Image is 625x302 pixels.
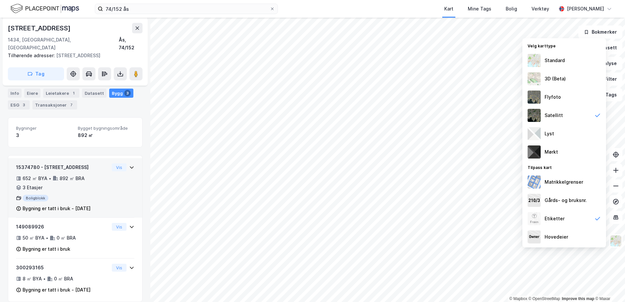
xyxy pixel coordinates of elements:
[112,223,127,231] button: Vis
[545,57,565,64] div: Standard
[528,176,541,189] img: cadastreBorders.cfe08de4b5ddd52a10de.jpeg
[578,25,622,39] button: Bokmerker
[506,5,517,13] div: Bolig
[8,89,22,98] div: Info
[8,36,119,52] div: 1434, [GEOGRAPHIC_DATA], [GEOGRAPHIC_DATA]
[522,40,606,51] div: Velg karttype
[23,184,42,192] div: 3 Etasjer
[49,176,51,181] div: •
[591,73,622,86] button: Filter
[8,67,64,80] button: Tag
[119,36,143,52] div: Ås, 74/152
[10,3,79,14] img: logo.f888ab2527a4732fd821a326f86c7f29.svg
[528,91,541,104] img: Z
[78,131,134,139] div: 892 ㎡
[112,264,127,272] button: Vis
[528,230,541,243] img: majorOwner.b5e170eddb5c04bfeeff.jpeg
[24,89,41,98] div: Eiere
[532,5,549,13] div: Verktøy
[545,215,565,223] div: Etiketter
[444,5,453,13] div: Kart
[8,23,72,33] div: [STREET_ADDRESS]
[529,296,560,301] a: OpenStreetMap
[32,100,77,109] div: Transaksjoner
[567,5,604,13] div: [PERSON_NAME]
[16,163,109,171] div: 15374780 - [STREET_ADDRESS]
[23,205,91,212] div: Bygning er tatt i bruk - [DATE]
[23,234,44,242] div: 50 ㎡ BYA
[23,286,91,294] div: Bygning er tatt i bruk - [DATE]
[43,89,79,98] div: Leietakere
[78,126,134,131] span: Bygget bygningsområde
[545,130,554,138] div: Lyst
[528,109,541,122] img: 9k=
[468,5,491,13] div: Mine Tags
[592,88,622,101] button: Tags
[103,4,270,14] input: Søk på adresse, matrikkel, gårdeiere, leietakere eller personer
[592,271,625,302] iframe: Chat Widget
[8,53,56,58] span: Tilhørende adresser:
[46,235,48,241] div: •
[82,89,107,98] div: Datasett
[522,161,606,173] div: Tilpass kart
[57,234,76,242] div: 0 ㎡ BRA
[528,212,541,225] img: Z
[16,126,73,131] span: Bygninger
[562,296,594,301] a: Improve this map
[545,111,563,119] div: Satellitt
[21,102,27,108] div: 3
[528,194,541,207] img: cadastreKeys.547ab17ec502f5a4ef2b.jpeg
[124,90,131,96] div: 3
[16,223,109,231] div: 149089926
[70,90,77,96] div: 1
[8,100,30,109] div: ESG
[54,275,73,283] div: 0 ㎡ BRA
[528,145,541,159] img: nCdM7BzjoCAAAAAElFTkSuQmCC
[23,175,47,182] div: 652 ㎡ BYA
[545,233,568,241] div: Hovedeier
[8,52,137,59] div: [STREET_ADDRESS]
[43,276,46,281] div: •
[23,245,70,253] div: Bygning er tatt i bruk
[509,296,527,301] a: Mapbox
[68,102,75,108] div: 7
[545,93,561,101] div: Flyfoto
[16,131,73,139] div: 3
[23,275,42,283] div: 8 ㎡ BYA
[545,196,587,204] div: Gårds- og bruksnr.
[610,235,622,247] img: Z
[545,148,558,156] div: Mørkt
[545,75,566,83] div: 3D (Beta)
[16,264,109,272] div: 300293165
[545,178,583,186] div: Matrikkelgrenser
[528,127,541,140] img: luj3wr1y2y3+OchiMxRmMxRlscgabnMEmZ7DJGWxyBpucwSZnsMkZbHIGm5zBJmewyRlscgabnMEmZ7DJGWxyBpucwSZnsMkZ...
[59,175,85,182] div: 892 ㎡ BRA
[528,72,541,85] img: Z
[528,54,541,67] img: Z
[112,163,127,171] button: Vis
[109,89,133,98] div: Bygg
